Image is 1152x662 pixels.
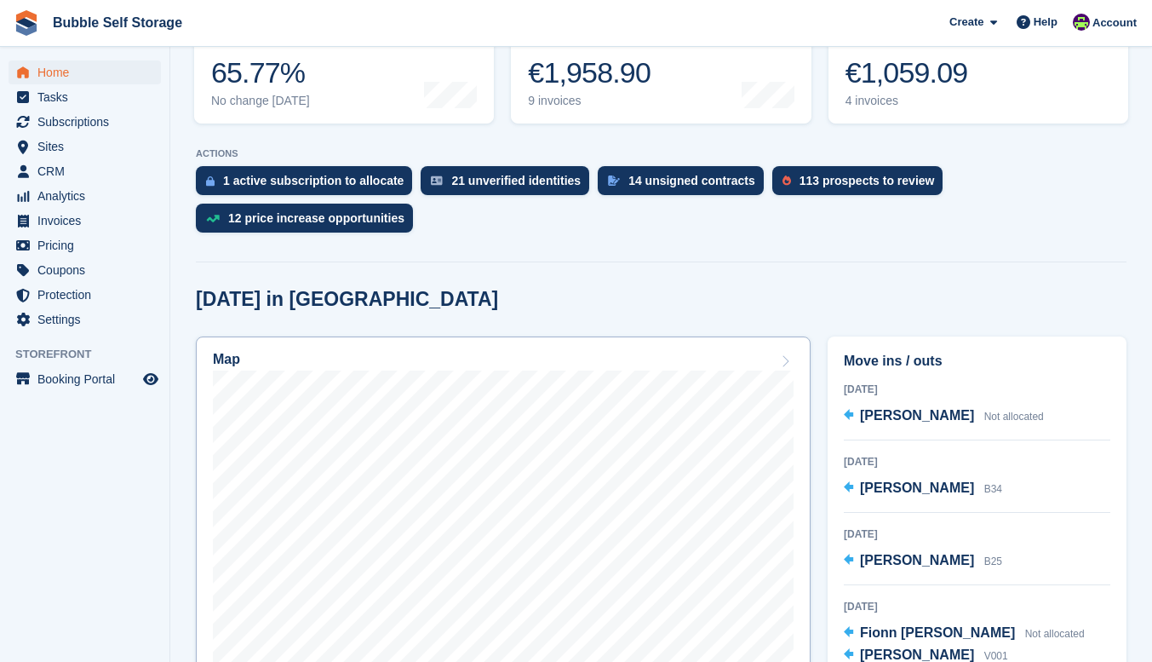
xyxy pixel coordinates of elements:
[9,110,161,134] a: menu
[860,625,1015,640] span: Fionn [PERSON_NAME]
[9,233,161,257] a: menu
[844,623,1085,645] a: Fionn [PERSON_NAME] Not allocated
[1034,14,1057,31] span: Help
[37,184,140,208] span: Analytics
[196,166,421,204] a: 1 active subscription to allocate
[984,650,1008,662] span: V001
[949,14,983,31] span: Create
[9,209,161,233] a: menu
[1092,14,1137,32] span: Account
[196,204,421,241] a: 12 price increase opportunities
[1025,628,1085,640] span: Not allocated
[772,166,952,204] a: 113 prospects to review
[196,288,498,311] h2: [DATE] in [GEOGRAPHIC_DATA]
[860,408,974,423] span: [PERSON_NAME]
[37,159,140,183] span: CRM
[800,174,935,187] div: 113 prospects to review
[860,481,974,495] span: [PERSON_NAME]
[9,60,161,84] a: menu
[421,166,598,204] a: 21 unverified identities
[37,135,140,158] span: Sites
[9,85,161,109] a: menu
[451,174,581,187] div: 21 unverified identities
[14,10,39,36] img: stora-icon-8386f47178a22dfd0bd8f6a31ec36ba5ce8667c1dd55bd0f319d3a0aa187defe.svg
[1073,14,1090,31] img: Tom Gilmore
[206,176,215,187] img: active_subscription_to_allocate_icon-d502201f5373d7db506a760aba3b589e785aa758c864c3986d89f69b8ff3...
[140,369,161,389] a: Preview store
[9,258,161,282] a: menu
[37,209,140,233] span: Invoices
[628,174,755,187] div: 14 unsigned contracts
[844,406,1044,428] a: [PERSON_NAME] Not allocated
[37,258,140,282] span: Coupons
[9,135,161,158] a: menu
[844,550,1002,573] a: [PERSON_NAME] B25
[984,411,1044,423] span: Not allocated
[828,15,1128,124] a: Awaiting payment €1,059.09 4 invoices
[37,367,140,391] span: Booking Portal
[844,454,1110,469] div: [DATE]
[860,553,974,567] span: [PERSON_NAME]
[196,148,1126,159] p: ACTIONS
[211,94,310,108] div: No change [DATE]
[844,351,1110,371] h2: Move ins / outs
[194,15,494,124] a: Occupancy 65.77% No change [DATE]
[598,166,772,204] a: 14 unsigned contracts
[9,367,161,391] a: menu
[844,478,1002,500] a: [PERSON_NAME] B34
[845,55,968,90] div: €1,059.09
[223,174,404,187] div: 1 active subscription to allocate
[213,352,240,367] h2: Map
[37,85,140,109] span: Tasks
[984,483,1002,495] span: B34
[431,176,443,186] img: verify_identity-adf6edd0f0f0b5bbfe63781bf79b02c33cf7c696d77639b501bdc392416b5a36.svg
[844,527,1110,542] div: [DATE]
[9,308,161,331] a: menu
[9,184,161,208] a: menu
[37,308,140,331] span: Settings
[37,60,140,84] span: Home
[528,55,655,90] div: €1,958.90
[528,94,655,108] div: 9 invoices
[37,283,140,307] span: Protection
[844,382,1110,397] div: [DATE]
[9,159,161,183] a: menu
[9,283,161,307] a: menu
[46,9,189,37] a: Bubble Self Storage
[782,176,791,186] img: prospect-51fa495bee0391a8d652442698ab0144808aea92771e9ea1ae160a38d050c398.svg
[845,94,968,108] div: 4 invoices
[211,55,310,90] div: 65.77%
[511,15,811,124] a: Month-to-date sales €1,958.90 9 invoices
[844,599,1110,614] div: [DATE]
[228,211,404,225] div: 12 price increase opportunities
[860,648,974,662] span: [PERSON_NAME]
[608,176,620,186] img: contract_signature_icon-13c848040528278c33f63329250d36e43548de30e8caae1d1a13099fd9432cc5.svg
[37,110,140,134] span: Subscriptions
[206,215,220,222] img: price_increase_opportunities-93ffe204e8149a01c8c9dc8f82e8f89637d9d84a8eef4429ea346261dce0b2c0.svg
[15,346,169,363] span: Storefront
[37,233,140,257] span: Pricing
[984,556,1002,567] span: B25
